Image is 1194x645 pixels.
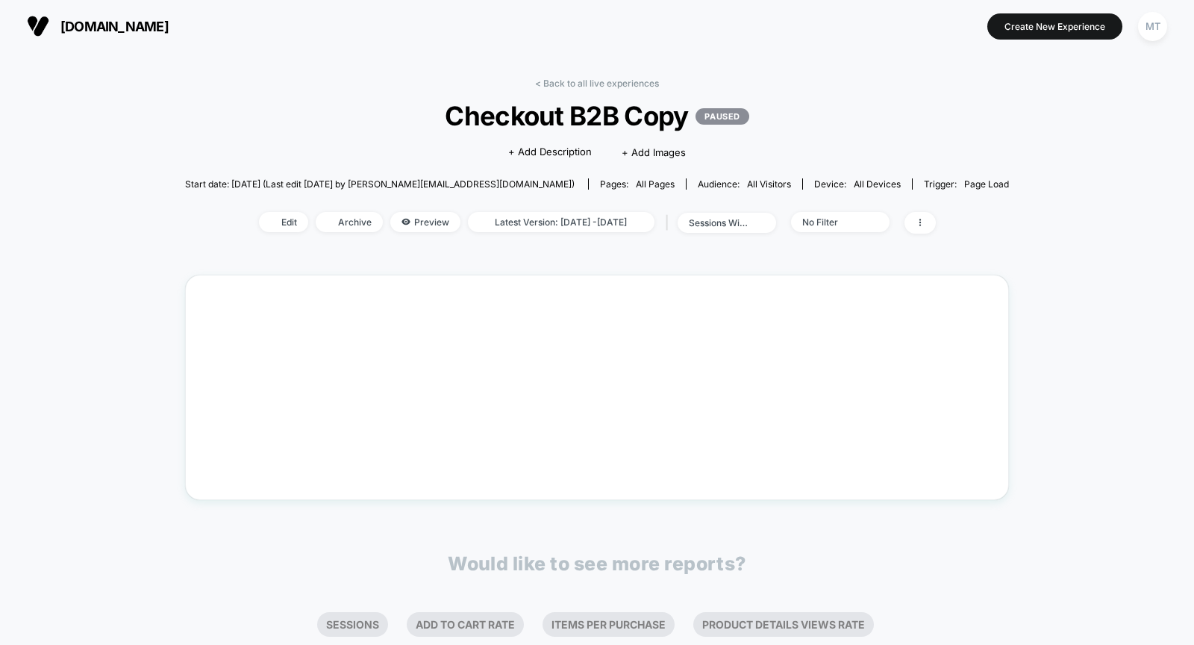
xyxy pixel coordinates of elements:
[854,178,901,190] span: all devices
[600,178,675,190] div: Pages:
[622,146,686,158] span: + Add Images
[468,212,654,232] span: Latest Version: [DATE] - [DATE]
[508,145,592,160] span: + Add Description
[802,216,862,228] div: No Filter
[964,178,1009,190] span: Page Load
[662,212,678,234] span: |
[924,178,1009,190] div: Trigger:
[185,178,575,190] span: Start date: [DATE] (Last edit [DATE] by [PERSON_NAME][EMAIL_ADDRESS][DOMAIN_NAME])
[390,212,460,232] span: Preview
[27,15,49,37] img: Visually logo
[698,178,791,190] div: Audience:
[226,100,967,131] span: Checkout B2B Copy
[535,78,659,89] a: < Back to all live experiences
[317,612,388,637] li: Sessions
[448,552,746,575] p: Would like to see more reports?
[696,108,748,125] p: PAUSED
[60,19,169,34] span: [DOMAIN_NAME]
[636,178,675,190] span: all pages
[689,217,748,228] div: sessions with impression
[987,13,1122,40] button: Create New Experience
[747,178,791,190] span: All Visitors
[802,178,912,190] span: Device:
[259,212,308,232] span: Edit
[1134,11,1172,42] button: MT
[543,612,675,637] li: Items Per Purchase
[22,14,173,38] button: [DOMAIN_NAME]
[407,612,524,637] li: Add To Cart Rate
[316,212,383,232] span: Archive
[1138,12,1167,41] div: MT
[693,612,874,637] li: Product Details Views Rate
